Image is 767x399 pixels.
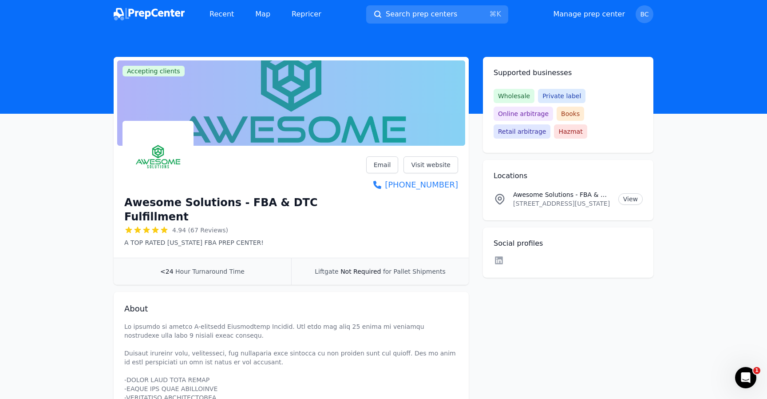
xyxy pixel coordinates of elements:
[618,193,643,205] a: View
[285,5,328,23] a: Repricer
[494,238,643,249] h2: Social profiles
[124,123,192,190] img: Awesome Solutions - FBA & DTC Fulfillment
[124,238,366,247] p: A TOP RATED [US_STATE] FBA PREP CENTER!
[513,190,611,199] p: Awesome Solutions - FBA & DTC Fulfillment Location
[175,268,245,275] span: Hour Turnaround Time
[753,367,760,374] span: 1
[553,9,625,20] a: Manage prep center
[494,89,534,103] span: Wholesale
[340,268,381,275] span: Not Required
[494,124,550,139] span: Retail arbitrage
[494,68,643,78] h2: Supported businesses
[386,9,457,20] span: Search prep centers
[735,367,756,388] iframe: Intercom live chat
[403,156,458,173] a: Visit website
[315,268,338,275] span: Liftgate
[494,171,643,181] h2: Locations
[172,226,228,235] span: 4.94 (67 Reviews)
[383,268,446,275] span: for Pallet Shipments
[124,303,458,315] h2: About
[366,5,508,24] button: Search prep centers⌘K
[636,5,653,23] button: BC
[557,107,584,121] span: Books
[366,156,399,173] a: Email
[538,89,585,103] span: Private label
[160,268,174,275] span: <24
[494,107,553,121] span: Online arbitrage
[640,11,648,17] span: BC
[202,5,241,23] a: Recent
[114,8,185,20] img: PrepCenter
[513,199,611,208] p: [STREET_ADDRESS][US_STATE]
[123,66,185,76] span: Accepting clients
[248,5,277,23] a: Map
[490,10,497,18] kbd: ⌘
[124,196,366,224] h1: Awesome Solutions - FBA & DTC Fulfillment
[554,124,587,139] span: Hazmat
[497,10,502,18] kbd: K
[366,179,458,191] a: [PHONE_NUMBER]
